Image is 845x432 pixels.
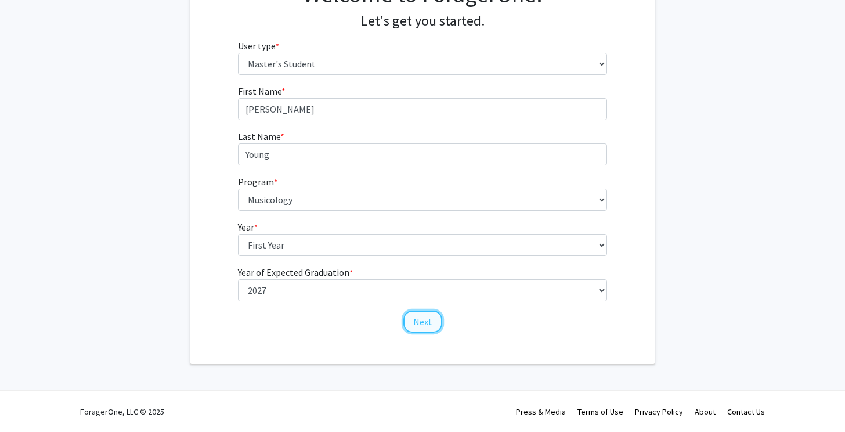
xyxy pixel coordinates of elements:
[695,406,716,417] a: About
[238,265,353,279] label: Year of Expected Graduation
[516,406,566,417] a: Press & Media
[80,391,164,432] div: ForagerOne, LLC © 2025
[635,406,683,417] a: Privacy Policy
[238,220,258,234] label: Year
[238,131,280,142] span: Last Name
[727,406,765,417] a: Contact Us
[238,175,277,189] label: Program
[238,13,608,30] h4: Let's get you started.
[9,380,49,423] iframe: Chat
[238,85,281,97] span: First Name
[403,311,442,333] button: Next
[238,39,279,53] label: User type
[577,406,623,417] a: Terms of Use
